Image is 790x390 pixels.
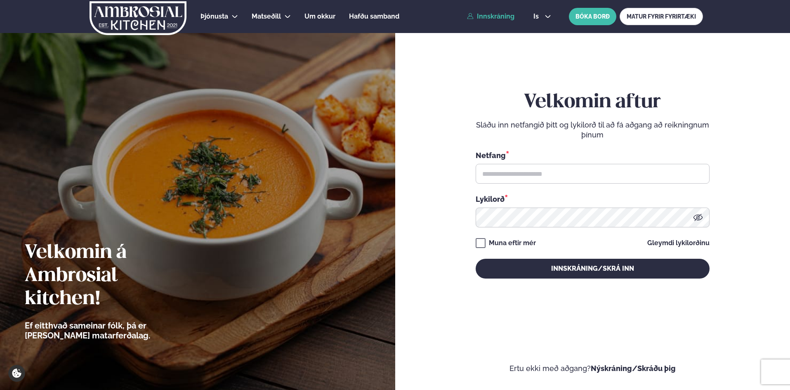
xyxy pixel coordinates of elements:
[476,120,710,140] p: Sláðu inn netfangið þitt og lykilorð til að fá aðgang að reikningnum þínum
[569,8,616,25] button: BÓKA BORÐ
[89,1,187,35] img: logo
[252,12,281,21] a: Matseðill
[420,364,766,373] p: Ertu ekki með aðgang?
[25,321,196,340] p: Ef eitthvað sameinar fólk, þá er [PERSON_NAME] matarferðalag.
[8,365,25,382] a: Cookie settings
[620,8,703,25] a: MATUR FYRIR FYRIRTÆKI
[200,12,228,21] a: Þjónusta
[476,259,710,279] button: Innskráning/Skrá inn
[533,13,541,20] span: is
[476,150,710,161] div: Netfang
[349,12,399,21] a: Hafðu samband
[200,12,228,20] span: Þjónusta
[349,12,399,20] span: Hafðu samband
[647,240,710,246] a: Gleymdi lykilorðinu
[476,91,710,114] h2: Velkomin aftur
[252,12,281,20] span: Matseðill
[304,12,335,20] span: Um okkur
[25,241,196,311] h2: Velkomin á Ambrosial kitchen!
[467,13,514,20] a: Innskráning
[527,13,558,20] button: is
[591,364,676,373] a: Nýskráning/Skráðu þig
[476,194,710,204] div: Lykilorð
[304,12,335,21] a: Um okkur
